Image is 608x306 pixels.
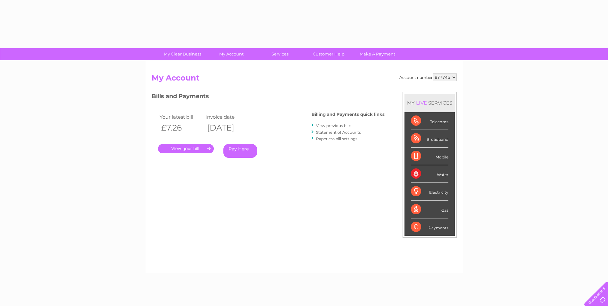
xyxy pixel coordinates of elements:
[411,183,448,200] div: Electricity
[204,113,250,121] td: Invoice date
[204,121,250,134] th: [DATE]
[158,113,204,121] td: Your latest bill
[156,48,209,60] a: My Clear Business
[351,48,404,60] a: Make A Payment
[223,144,257,158] a: Pay Here
[411,148,448,165] div: Mobile
[411,130,448,148] div: Broadband
[404,94,455,112] div: MY SERVICES
[316,136,357,141] a: Paperless bill settings
[205,48,258,60] a: My Account
[411,165,448,183] div: Water
[152,73,457,86] h2: My Account
[158,144,214,153] a: .
[415,100,428,106] div: LIVE
[158,121,204,134] th: £7.26
[411,112,448,130] div: Telecoms
[316,123,351,128] a: View previous bills
[302,48,355,60] a: Customer Help
[411,201,448,218] div: Gas
[411,218,448,236] div: Payments
[152,92,385,103] h3: Bills and Payments
[399,73,457,81] div: Account number
[316,130,361,135] a: Statement of Accounts
[254,48,306,60] a: Services
[312,112,385,117] h4: Billing and Payments quick links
